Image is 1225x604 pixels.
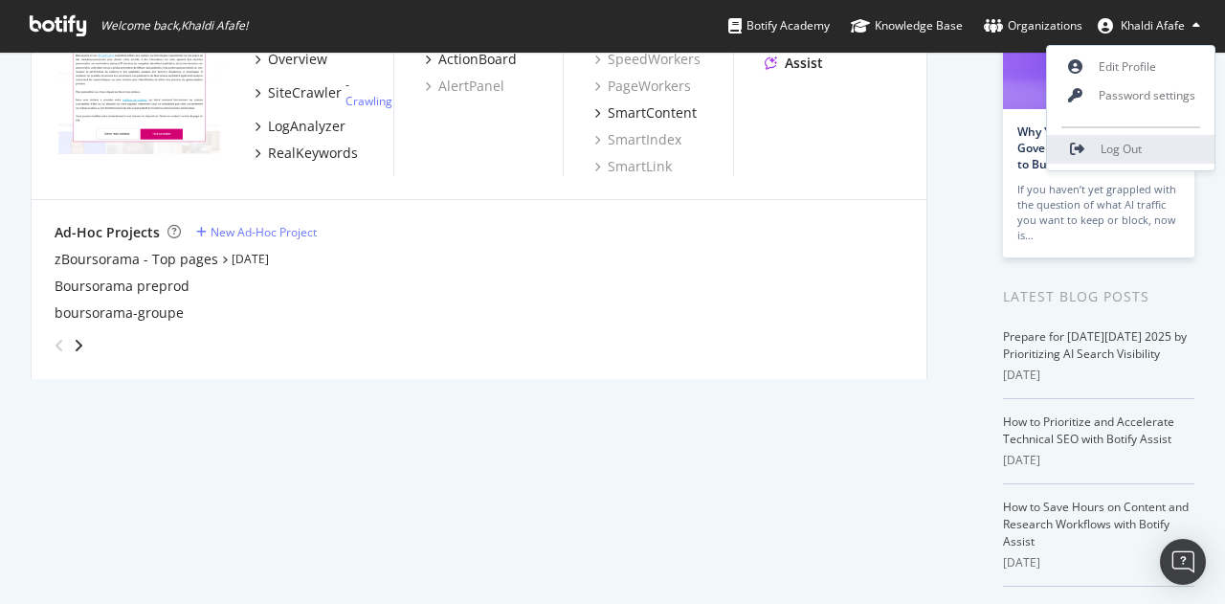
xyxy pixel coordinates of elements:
a: SmartLink [594,157,672,176]
a: boursorama-groupe [55,303,184,323]
div: Assist [785,54,823,73]
span: Welcome back, Khaldi Afafe ! [100,18,248,34]
a: LogAnalyzer [255,117,345,136]
div: angle-right [72,336,85,355]
div: Knowledge Base [851,16,963,35]
div: [DATE] [1003,554,1194,571]
div: If you haven’t yet grappled with the question of what AI traffic you want to keep or block, now is… [1017,182,1180,243]
a: AlertPanel [425,77,504,96]
div: Botify Academy [728,16,830,35]
div: Latest Blog Posts [1003,286,1194,307]
a: Edit Profile [1047,53,1214,81]
div: Overview [268,50,327,69]
a: PageWorkers [594,77,691,96]
a: RealKeywords [255,144,358,163]
a: [DATE] [232,251,269,267]
a: SpeedWorkers [594,50,701,69]
a: Why You Need an AI Bot Governance Plan (and How to Build One) [1017,123,1167,172]
button: Khaldi Afafe [1082,11,1215,41]
div: SmartContent [608,103,697,123]
a: Prepare for [DATE][DATE] 2025 by Prioritizing AI Search Visibility [1003,328,1187,362]
div: LogAnalyzer [268,117,345,136]
a: Assist [765,54,823,73]
div: Organizations [984,16,1082,35]
a: Password settings [1047,81,1214,110]
img: boursorama.com [55,19,224,155]
a: How to Save Hours on Content and Research Workflows with Botify Assist [1003,499,1189,549]
div: Open Intercom Messenger [1160,539,1206,585]
div: angle-left [47,330,72,361]
div: ActionBoard [438,50,517,69]
div: SiteCrawler [268,83,342,102]
div: - [345,77,392,109]
a: SmartIndex [594,130,681,149]
span: Khaldi Afafe [1121,17,1185,34]
div: [DATE] [1003,367,1194,384]
a: SmartContent [594,103,697,123]
div: New Ad-Hoc Project [211,224,317,240]
a: Crawling [345,93,392,109]
a: zBoursorama - Top pages [55,250,218,269]
div: RealKeywords [268,144,358,163]
a: New Ad-Hoc Project [196,224,317,240]
a: Log Out [1047,135,1214,164]
a: ActionBoard [425,50,517,69]
a: Boursorama preprod [55,277,189,296]
div: [DATE] [1003,452,1194,469]
a: How to Prioritize and Accelerate Technical SEO with Botify Assist [1003,414,1174,447]
span: Log Out [1101,141,1142,157]
a: Overview [255,50,327,69]
a: SiteCrawler- Crawling [255,77,392,109]
div: Ad-Hoc Projects [55,223,160,242]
